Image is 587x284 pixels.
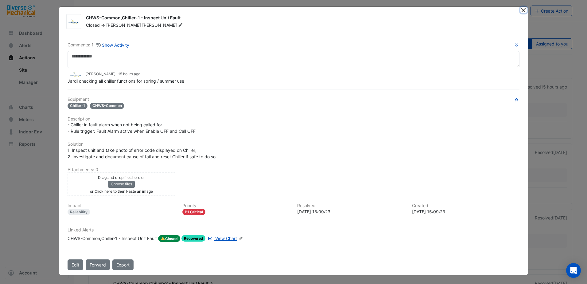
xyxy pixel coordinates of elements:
h6: Impact [68,203,175,208]
div: Reliability [68,209,90,215]
h6: Solution [68,142,519,147]
span: 1. Inspect unit and take photo of error code displayed on Chiller; 2. Investigate and document ca... [68,148,216,159]
h6: Description [68,116,519,122]
small: [PERSON_NAME] - [85,71,140,77]
span: Recovered [181,235,206,242]
img: Precision Group [67,19,81,25]
small: or Click here to then Paste an image [90,189,153,194]
div: [DATE] 15:09:23 [412,208,519,215]
img: Precision Group [68,71,83,78]
h6: Created [412,203,519,208]
h6: Attachments: 0 [68,167,519,172]
div: Open Intercom Messenger [566,263,581,278]
span: 2025-09-11 15:09:23 [118,72,140,76]
h6: Equipment [68,97,519,102]
span: Closed [86,22,100,28]
span: CHWS-Common [90,103,124,109]
span: [PERSON_NAME] [142,22,184,28]
fa-icon: Edit Linked Alerts [238,236,243,241]
span: [PERSON_NAME] [106,22,141,28]
button: Close [520,7,527,13]
button: Show Activity [96,41,130,49]
button: Choose files [108,181,135,187]
div: [DATE] 15:09:23 [297,208,405,215]
button: Forward [86,259,110,270]
span: View Chart [215,236,237,241]
div: P1 Critical [182,209,205,215]
span: Chiller-1 [68,103,87,109]
div: CHWS-Common,Chiller-1 - Inspect Unit Fault [86,15,513,22]
div: Comments: 1 [68,41,130,49]
small: Drag and drop files here or [98,175,145,180]
a: Export [112,259,134,270]
h6: Priority [182,203,290,208]
span: Jardi checking all chiller functions for spring / summer use [68,78,184,84]
a: View Chart [207,235,237,242]
h6: Linked Alerts [68,227,519,233]
h6: Resolved [297,203,405,208]
span: -> [101,22,105,28]
span: - Chiller in fault alarm when not being called for - Rule trigger: Fault Alarm active when Enable... [68,122,196,134]
div: CHWS-Common,Chiller-1 - Inspect Unit Fault [68,235,157,242]
span: Closed [158,235,180,242]
button: Edit [68,259,83,270]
